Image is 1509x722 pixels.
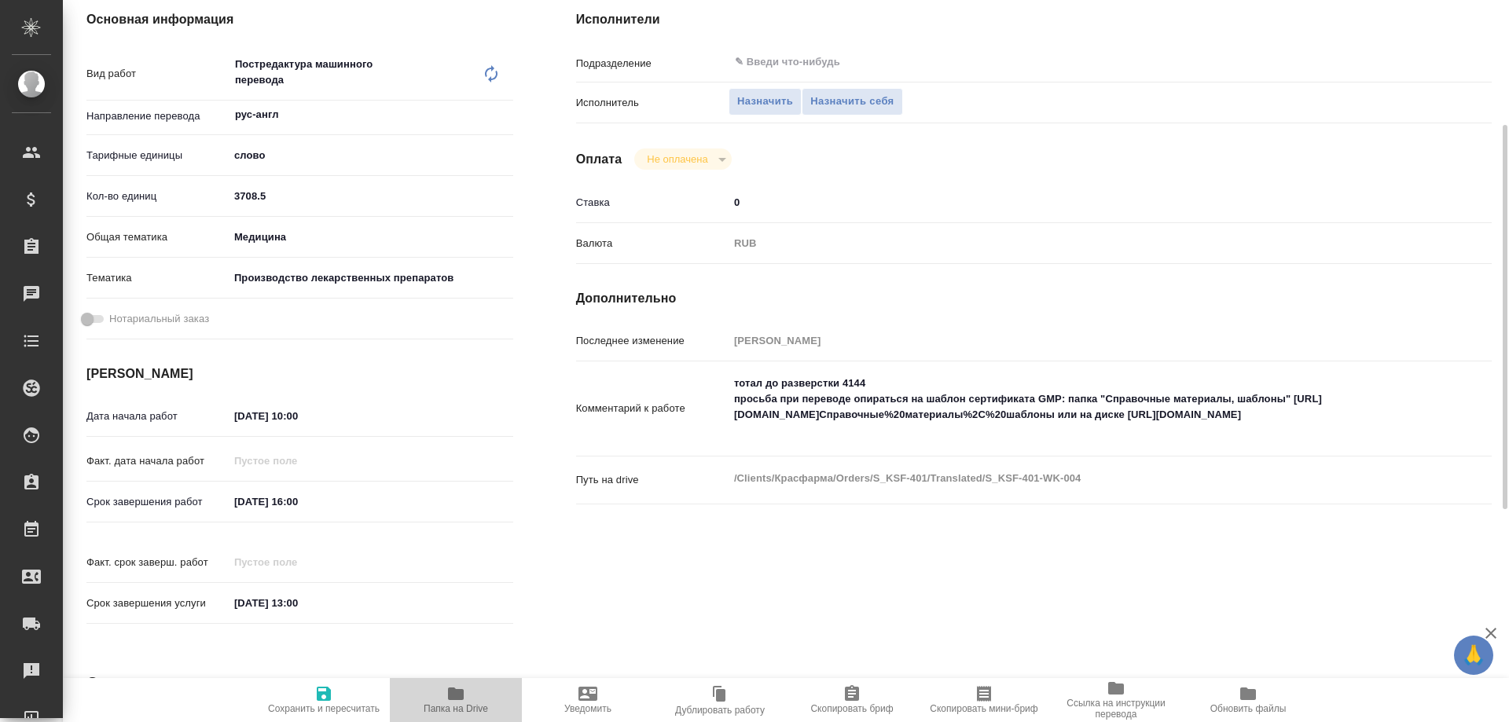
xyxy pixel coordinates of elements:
[634,148,731,170] div: Не оплачена
[729,329,1415,352] input: Пустое поле
[576,289,1492,308] h4: Дополнительно
[786,678,918,722] button: Скопировать бриф
[109,311,209,327] span: Нотариальный заказ
[576,56,729,71] p: Подразделение
[229,592,366,614] input: ✎ Введи что-нибудь
[86,270,229,286] p: Тематика
[1059,698,1173,720] span: Ссылка на инструкции перевода
[1407,60,1410,64] button: Open
[86,672,138,697] h2: Заказ
[654,678,786,722] button: Дублировать работу
[642,152,712,166] button: Не оплачена
[229,265,513,291] div: Производство лекарственных препаратов
[729,370,1415,444] textarea: тотал до разверстки 4144 просьба при переводе опираться на шаблон сертификата GMP: папка "Справоч...
[564,703,611,714] span: Уведомить
[86,189,229,204] p: Кол-во единиц
[86,494,229,510] p: Срок завершения работ
[729,88,802,115] button: Назначить
[810,703,893,714] span: Скопировать бриф
[86,365,513,383] h4: [PERSON_NAME]
[576,150,622,169] h4: Оплата
[1460,639,1487,672] span: 🙏
[802,88,902,115] button: Назначить себя
[810,93,894,111] span: Назначить себя
[258,678,390,722] button: Сохранить и пересчитать
[505,113,508,116] button: Open
[733,53,1358,71] input: ✎ Введи что-нибудь
[86,66,229,82] p: Вид работ
[729,465,1415,492] textarea: /Clients/Красфарма/Orders/S_KSF-401/Translated/S_KSF-401-WK-004
[576,195,729,211] p: Ставка
[229,449,366,472] input: Пустое поле
[86,409,229,424] p: Дата начала работ
[229,142,513,169] div: слово
[86,555,229,570] p: Факт. срок заверш. работ
[86,10,513,29] h4: Основная информация
[675,705,765,716] span: Дублировать работу
[522,678,654,722] button: Уведомить
[229,490,366,513] input: ✎ Введи что-нибудь
[86,108,229,124] p: Направление перевода
[1454,636,1493,675] button: 🙏
[576,333,729,349] p: Последнее изменение
[1050,678,1182,722] button: Ссылка на инструкции перевода
[576,95,729,111] p: Исполнитель
[1210,703,1287,714] span: Обновить файлы
[576,10,1492,29] h4: Исполнители
[86,148,229,163] p: Тарифные единицы
[424,703,488,714] span: Папка на Drive
[576,236,729,251] p: Валюта
[729,191,1415,214] input: ✎ Введи что-нибудь
[86,453,229,469] p: Факт. дата начала работ
[268,703,380,714] span: Сохранить и пересчитать
[229,185,513,207] input: ✎ Введи что-нибудь
[229,405,366,427] input: ✎ Введи что-нибудь
[729,230,1415,257] div: RUB
[390,678,522,722] button: Папка на Drive
[576,472,729,488] p: Путь на drive
[737,93,793,111] span: Назначить
[576,401,729,416] p: Комментарий к работе
[1182,678,1314,722] button: Обновить файлы
[229,551,366,574] input: Пустое поле
[86,229,229,245] p: Общая тематика
[86,596,229,611] p: Срок завершения услуги
[918,678,1050,722] button: Скопировать мини-бриф
[930,703,1037,714] span: Скопировать мини-бриф
[229,224,513,251] div: Медицина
